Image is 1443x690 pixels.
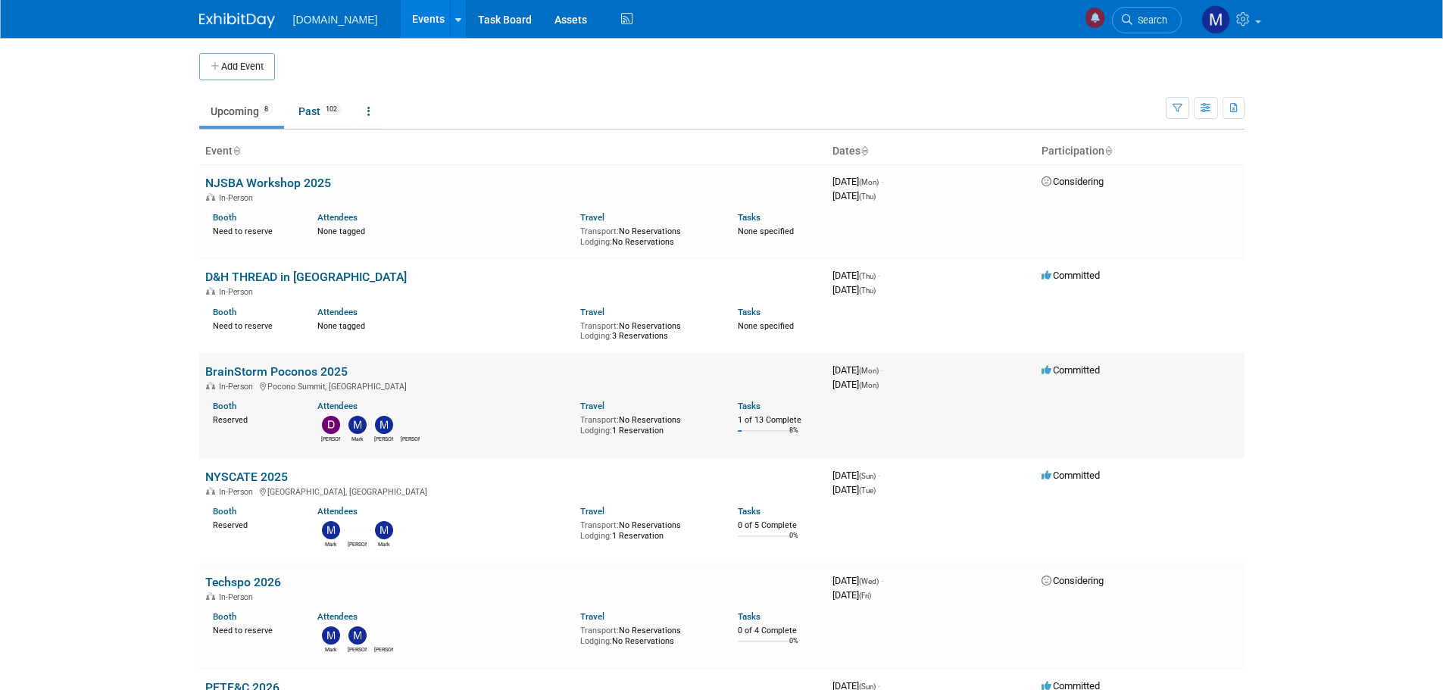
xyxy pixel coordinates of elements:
[580,623,715,646] div: No Reservations No Reservations
[878,270,880,281] span: -
[580,321,619,331] span: Transport:
[580,307,604,317] a: Travel
[317,307,358,317] a: Attendees
[206,287,215,295] img: In-Person Event
[213,307,236,317] a: Booth
[1042,270,1100,281] span: Committed
[832,484,876,495] span: [DATE]
[1132,14,1167,26] span: Search
[206,382,215,389] img: In-Person Event
[832,284,876,295] span: [DATE]
[738,321,794,331] span: None specified
[317,212,358,223] a: Attendees
[859,472,876,480] span: (Sun)
[1042,470,1100,481] span: Committed
[213,611,236,622] a: Booth
[1035,139,1245,164] th: Participation
[1042,575,1104,586] span: Considering
[213,506,236,517] a: Booth
[199,97,284,126] a: Upcoming8
[832,470,880,481] span: [DATE]
[580,226,619,236] span: Transport:
[580,506,604,517] a: Travel
[375,521,393,539] img: Mark Triftshauser
[789,637,798,657] td: 0%
[321,645,340,654] div: Mark Menzella
[859,592,871,600] span: (Fri)
[321,104,342,115] span: 102
[832,190,876,201] span: [DATE]
[738,226,794,236] span: None specified
[878,470,880,481] span: -
[580,212,604,223] a: Travel
[213,623,295,636] div: Need to reserve
[219,592,258,602] span: In-Person
[348,434,367,443] div: Mark Menzella
[580,626,619,635] span: Transport:
[321,434,340,443] div: Damien Dimino
[580,237,612,247] span: Lodging:
[287,97,353,126] a: Past102
[832,575,883,586] span: [DATE]
[738,626,820,636] div: 0 of 4 Complete
[859,178,879,186] span: (Mon)
[1042,364,1100,376] span: Committed
[832,379,879,390] span: [DATE]
[348,626,367,645] img: Matthew Levin
[213,412,295,426] div: Reserved
[317,318,569,332] div: None tagged
[374,645,393,654] div: Stephen Bart
[832,364,883,376] span: [DATE]
[859,381,879,389] span: (Mon)
[213,318,295,332] div: Need to reserve
[219,487,258,497] span: In-Person
[580,426,612,436] span: Lodging:
[374,434,393,443] div: Matthew Levin
[859,577,879,585] span: (Wed)
[859,367,879,375] span: (Mon)
[205,575,281,589] a: Techspo 2026
[322,521,340,539] img: Mark Menzella
[580,636,612,646] span: Lodging:
[348,645,367,654] div: Matthew Levin
[881,575,883,586] span: -
[206,592,215,600] img: In-Person Event
[1112,7,1182,33] a: Search
[199,13,275,28] img: ExhibitDay
[881,364,883,376] span: -
[738,415,820,426] div: 1 of 13 Complete
[1042,176,1104,187] span: Considering
[375,626,393,645] img: Stephen Bart
[859,272,876,280] span: (Thu)
[826,139,1035,164] th: Dates
[317,611,358,622] a: Attendees
[738,506,761,517] a: Tasks
[580,517,715,541] div: No Reservations 1 Reservation
[738,611,761,622] a: Tasks
[322,626,340,645] img: Mark Menzella
[348,416,367,434] img: Mark Menzella
[832,270,880,281] span: [DATE]
[206,487,215,495] img: In-Person Event
[260,104,273,115] span: 8
[317,223,569,237] div: None tagged
[321,539,340,548] div: Mark Menzella
[322,416,340,434] img: Damien Dimino
[205,176,331,190] a: NJSBA Workshop 2025
[789,532,798,552] td: 0%
[317,506,358,517] a: Attendees
[401,416,420,434] img: Stephen Bart
[738,520,820,531] div: 0 of 5 Complete
[832,176,883,187] span: [DATE]
[219,193,258,203] span: In-Person
[205,364,348,379] a: BrainStorm Poconos 2025
[580,401,604,411] a: Travel
[206,193,215,201] img: In-Person Event
[213,223,295,237] div: Need to reserve
[348,521,367,539] img: Stephen Bart
[580,520,619,530] span: Transport:
[213,517,295,531] div: Reserved
[213,212,236,223] a: Booth
[374,539,393,548] div: Mark Triftshauser
[401,434,420,443] div: Stephen Bart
